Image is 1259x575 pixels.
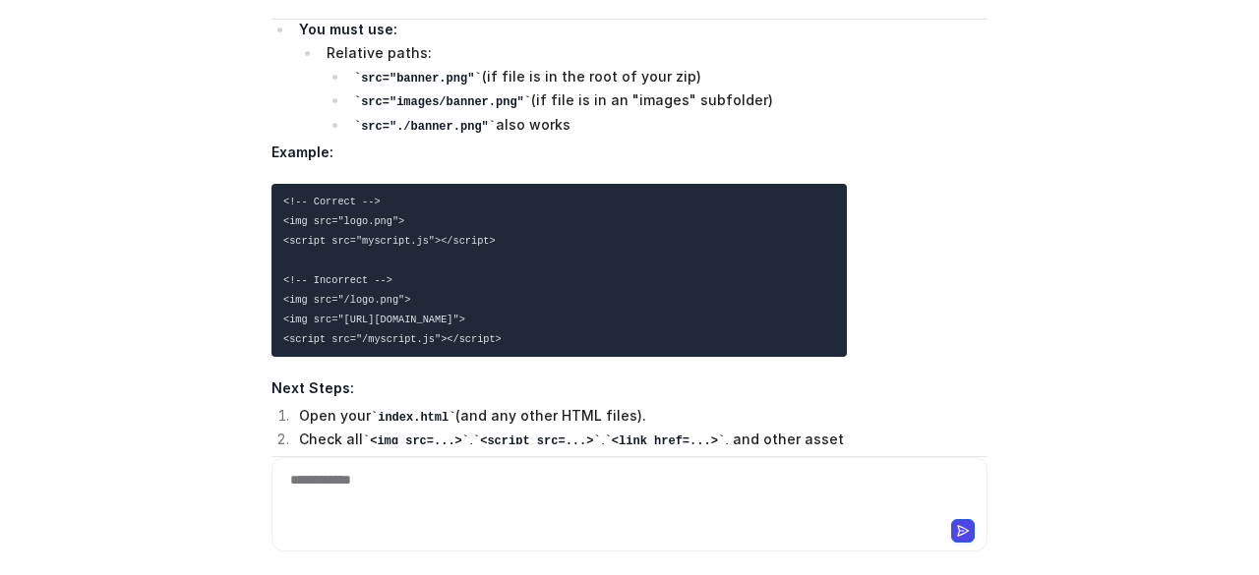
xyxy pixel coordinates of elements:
li: (if file is in an "images" subfolder) [348,88,847,113]
li: Check all , , , and other asset references. [293,428,847,476]
code: <link href=...> [605,434,725,448]
li: also works [348,113,847,138]
li: Open your (and any other HTML files). [293,404,847,429]
code: src="images/banner.png" [354,95,531,109]
code: src="banner.png" [354,72,482,86]
code: src="./banner.png" [354,120,496,134]
code: <!-- Correct --> <img src="logo.png"> <script src="myscript.js"></script> <!-- Incorrect --> <img... [283,196,502,345]
strong: You must use: [299,21,397,37]
code: <img src=...> [363,434,469,448]
strong: Next Steps: [271,379,354,396]
strong: Example: [271,144,333,160]
li: (if file is in the root of your zip) [348,65,847,89]
li: Relative paths: [321,41,847,138]
code: <script src=...> [473,434,601,448]
code: index.html [371,411,455,425]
